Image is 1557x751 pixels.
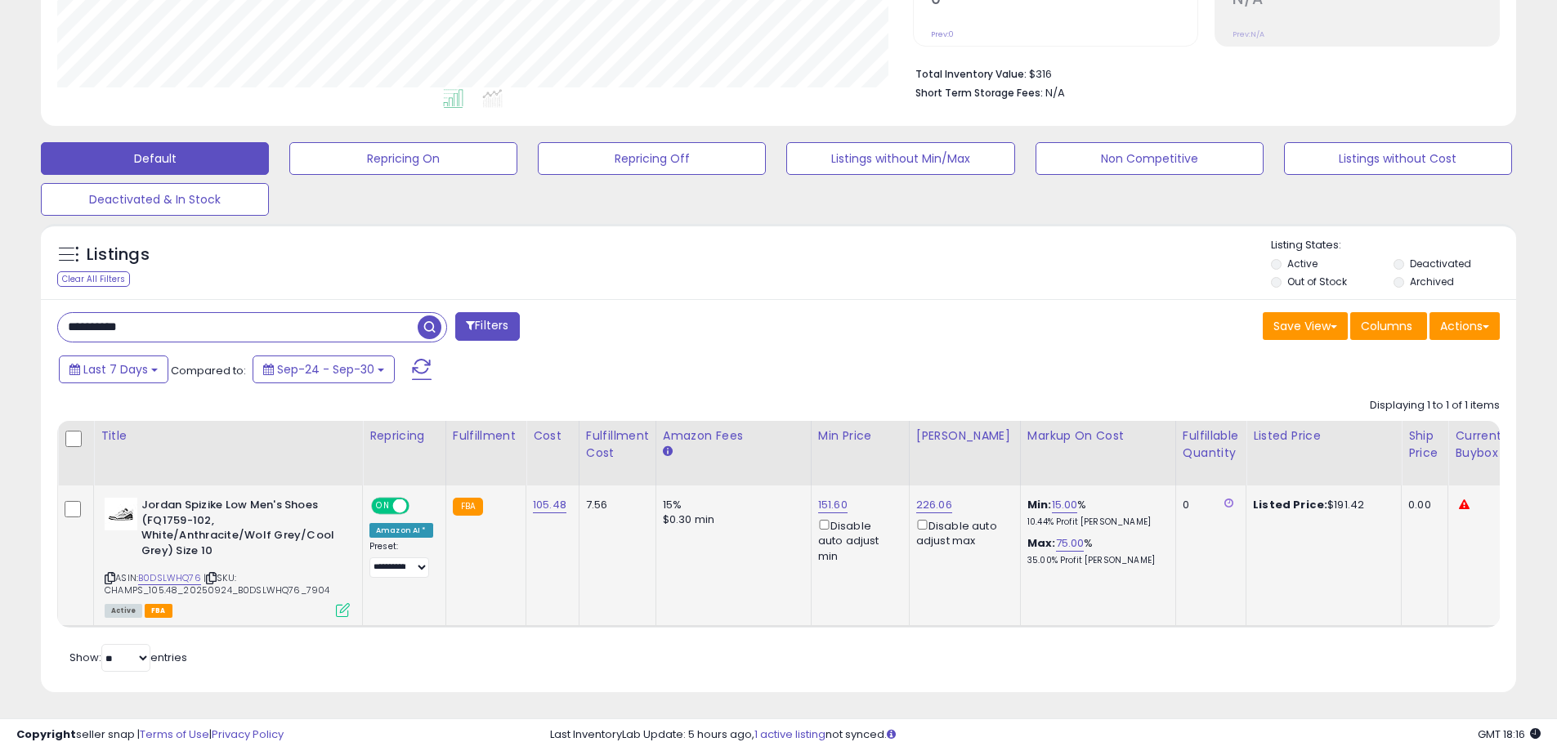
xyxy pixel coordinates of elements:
[369,541,433,578] div: Preset:
[140,726,209,742] a: Terms of Use
[1027,535,1056,551] b: Max:
[453,498,483,516] small: FBA
[538,142,766,175] button: Repricing Off
[1253,497,1327,512] b: Listed Price:
[1370,398,1500,413] div: Displaying 1 to 1 of 1 items
[1253,427,1394,445] div: Listed Price
[915,67,1027,81] b: Total Inventory Value:
[916,497,952,513] a: 226.06
[754,726,825,742] a: 1 active listing
[1020,421,1175,485] th: The percentage added to the cost of goods (COGS) that forms the calculator for Min & Max prices.
[277,361,374,378] span: Sep-24 - Sep-30
[83,361,148,378] span: Last 7 Days
[105,498,350,615] div: ASIN:
[1455,427,1539,462] div: Current Buybox Price
[57,271,130,287] div: Clear All Filters
[818,516,897,564] div: Disable auto adjust min
[101,427,356,445] div: Title
[586,427,649,462] div: Fulfillment Cost
[818,427,902,445] div: Min Price
[1027,555,1163,566] p: 35.00% Profit [PERSON_NAME]
[1253,498,1389,512] div: $191.42
[550,727,1541,743] div: Last InventoryLab Update: 5 hours ago, not synced.
[138,571,201,585] a: B0DSLWHQ76
[105,604,142,618] span: All listings currently available for purchase on Amazon
[1478,726,1541,742] span: 2025-10-8 18:16 GMT
[533,497,566,513] a: 105.48
[915,86,1043,100] b: Short Term Storage Fees:
[1027,498,1163,528] div: %
[1183,498,1233,512] div: 0
[69,650,187,665] span: Show: entries
[16,726,76,742] strong: Copyright
[1287,257,1318,270] label: Active
[1361,318,1412,334] span: Columns
[1027,516,1163,528] p: 10.44% Profit [PERSON_NAME]
[1284,142,1512,175] button: Listings without Cost
[59,355,168,383] button: Last 7 Days
[1027,497,1052,512] b: Min:
[786,142,1014,175] button: Listings without Min/Max
[41,142,269,175] button: Default
[16,727,284,743] div: seller snap | |
[105,498,137,530] img: 31NTwObcnvL._SL40_.jpg
[373,499,393,513] span: ON
[1036,142,1264,175] button: Non Competitive
[1233,29,1264,39] small: Prev: N/A
[1410,275,1454,288] label: Archived
[1350,312,1427,340] button: Columns
[533,427,572,445] div: Cost
[1027,427,1169,445] div: Markup on Cost
[818,497,848,513] a: 151.60
[1287,275,1347,288] label: Out of Stock
[41,183,269,216] button: Deactivated & In Stock
[407,499,433,513] span: OFF
[1408,427,1441,462] div: Ship Price
[663,498,799,512] div: 15%
[289,142,517,175] button: Repricing On
[1183,427,1239,462] div: Fulfillable Quantity
[663,427,804,445] div: Amazon Fees
[253,355,395,383] button: Sep-24 - Sep-30
[1263,312,1348,340] button: Save View
[455,312,519,341] button: Filters
[916,427,1013,445] div: [PERSON_NAME]
[1027,536,1163,566] div: %
[141,498,340,562] b: Jordan Spizike Low Men's Shoes (FQ1759-102, White/Anthracite/Wolf Grey/Cool Grey) Size 10
[171,363,246,378] span: Compared to:
[453,427,519,445] div: Fulfillment
[1052,497,1078,513] a: 15.00
[916,516,1008,548] div: Disable auto adjust max
[87,244,150,266] h5: Listings
[663,445,673,459] small: Amazon Fees.
[1410,257,1471,270] label: Deactivated
[145,604,172,618] span: FBA
[1429,312,1500,340] button: Actions
[915,63,1488,83] li: $316
[1271,238,1516,253] p: Listing States:
[105,571,329,596] span: | SKU: CHAMPS_105.48_20250924_B0DSLWHQ76_7904
[586,498,643,512] div: 7.56
[369,427,439,445] div: Repricing
[1056,535,1085,552] a: 75.00
[663,512,799,527] div: $0.30 min
[212,726,284,742] a: Privacy Policy
[1408,498,1435,512] div: 0.00
[1045,85,1065,101] span: N/A
[369,523,433,538] div: Amazon AI *
[931,29,954,39] small: Prev: 0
